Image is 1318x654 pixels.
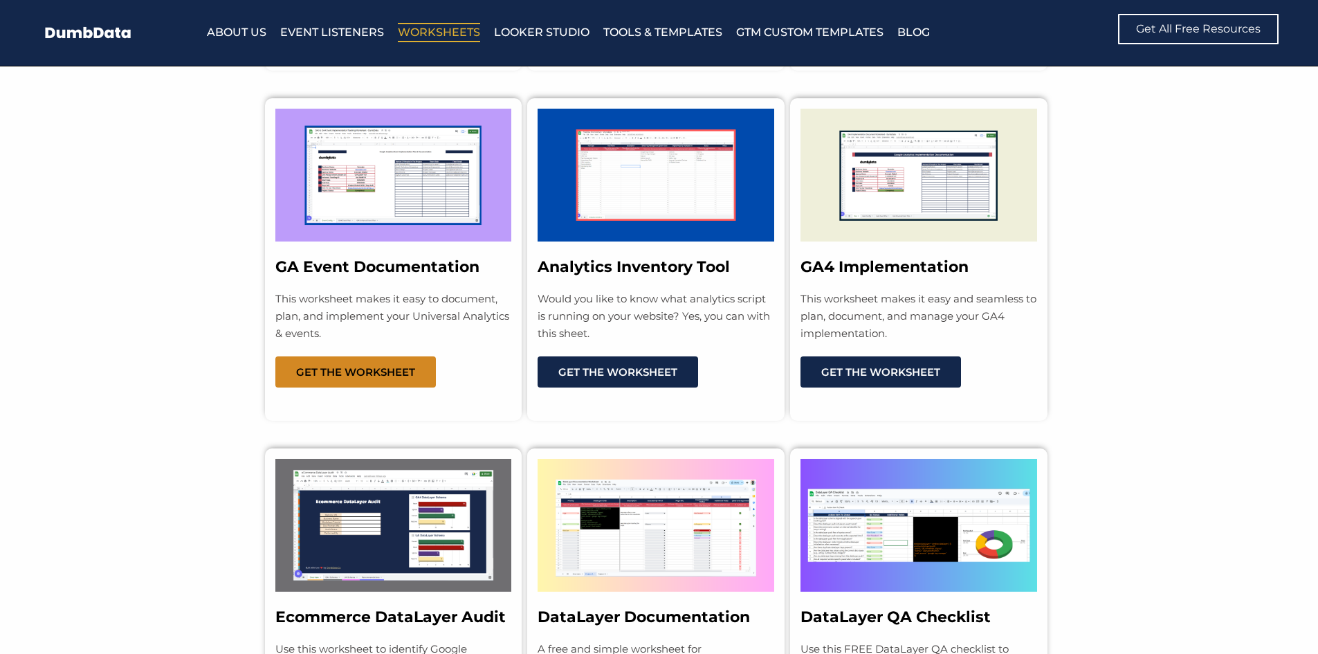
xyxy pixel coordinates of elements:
[736,23,884,42] a: GTM Custom Templates
[800,291,1037,342] p: This worksheet makes it easy and seamless to plan, document, and manage your GA4 implementation.
[538,356,698,388] a: Get The Worksheet
[280,23,384,42] a: Event Listeners
[538,257,774,278] h3: Analytics Inventory Tool
[494,23,589,42] a: Looker Studio
[207,23,1028,42] nav: Menu
[1136,24,1261,35] span: Get All Free Resources
[398,23,480,42] a: Worksheets
[275,356,436,388] a: Get The Worksheet
[296,367,415,377] span: Get The Worksheet
[800,608,1037,628] h3: DataLayer QA Checklist
[275,257,512,278] h3: GA Event Documentation
[538,291,774,342] p: Would you like to know what analytics script is running on your website? Yes, you can with this s...
[558,367,677,377] span: Get The Worksheet
[821,367,940,377] span: Get The Worksheet
[603,23,722,42] a: Tools & Templates
[800,257,1037,278] h3: GA4 Implementation
[538,608,774,628] h3: DataLayer Documentation
[275,608,512,628] h3: Ecommerce DataLayer Audit
[275,291,512,342] p: This worksheet makes it easy to document, plan, and implement your Universal Analytics & events.
[1118,14,1279,44] a: Get All Free Resources
[897,23,930,42] a: Blog
[207,23,266,42] a: About Us
[800,356,961,388] a: Get The Worksheet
